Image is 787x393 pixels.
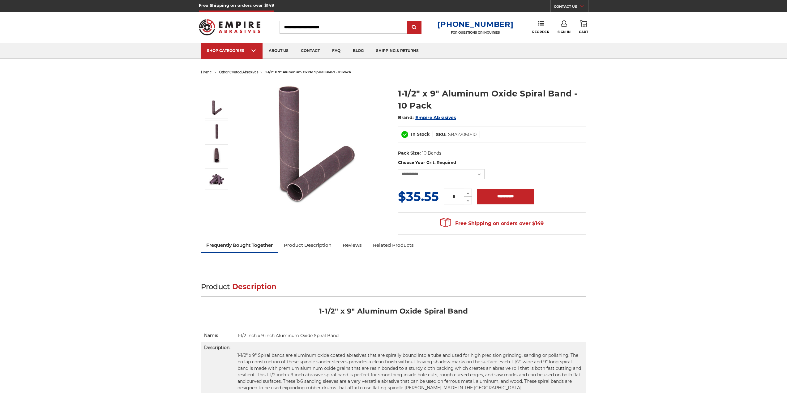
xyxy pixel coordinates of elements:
[199,15,261,39] img: Empire Abrasives
[415,115,456,120] a: Empire Abrasives
[204,333,218,338] strong: Name:
[440,217,544,230] span: Free Shipping on orders over $149
[422,150,441,156] dd: 10 Bands
[201,238,279,252] a: Frequently Bought Together
[201,282,230,291] span: Product
[209,100,225,115] img: 1-1/2" x 9" Spiral Bands Aluminum Oxide
[254,81,378,205] img: 1-1/2" x 9" Spiral Bands Aluminum Oxide
[370,43,425,59] a: shipping & returns
[347,43,370,59] a: blog
[326,43,347,59] a: faq
[204,345,230,350] strong: Description:
[219,70,258,74] a: other coated abrasives
[234,330,586,342] td: 1-1/2 inch x 9 inch Aluminum Oxide Spiral Band
[263,43,295,59] a: about us
[398,88,586,112] h1: 1-1/2" x 9" Aluminum Oxide Spiral Band - 10 Pack
[398,115,414,120] span: Brand:
[437,31,513,35] p: FOR QUESTIONS OR INQUIRIES
[232,282,277,291] span: Description
[209,124,225,139] img: 1-1/2" x 9" Spiral Bands AOX
[201,70,212,74] a: home
[579,30,588,34] span: Cart
[209,171,225,187] img: 1-1/2" x 9" AOX Spiral Bands
[278,238,337,252] a: Product Description
[398,150,421,156] dt: Pack Size:
[532,20,549,34] a: Reorder
[398,160,586,166] label: Choose Your Grit:
[209,147,225,163] img: 1-1/2" x 9" Aluminum Oxide Spiral Bands
[295,43,326,59] a: contact
[558,30,571,34] span: Sign In
[554,3,588,12] a: CONTACT US
[579,20,588,34] a: Cart
[398,189,439,204] span: $35.55
[265,70,351,74] span: 1-1/2" x 9" aluminum oxide spiral band - 10 pack
[337,238,367,252] a: Reviews
[448,131,477,138] dd: SBA22060-10
[437,160,456,165] small: Required
[411,131,430,137] span: In Stock
[437,20,513,29] a: [PHONE_NUMBER]
[201,306,586,320] h2: 1-1/2" x 9" Aluminum Oxide Spiral Band
[207,48,256,53] div: SHOP CATEGORIES
[237,352,583,391] p: 1-1/2" x 9" Spiral bands are aluminum oxide coated abrasives that are spirally bound into a tube ...
[436,131,447,138] dt: SKU:
[408,21,421,34] input: Submit
[532,30,549,34] span: Reorder
[367,238,419,252] a: Related Products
